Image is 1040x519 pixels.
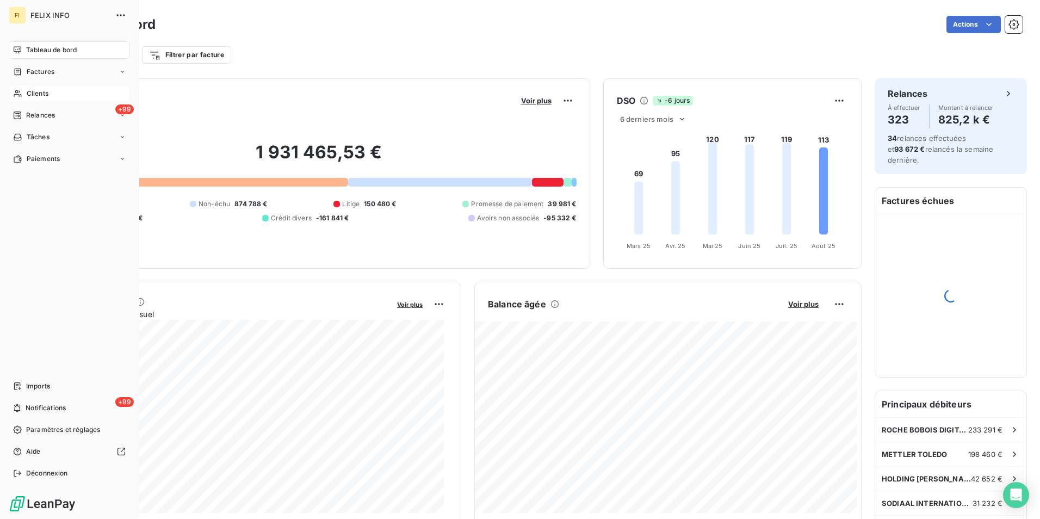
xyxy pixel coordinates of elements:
span: Voir plus [521,96,552,105]
h6: Principaux débiteurs [875,391,1026,417]
div: Open Intercom Messenger [1003,482,1029,508]
span: 31 232 € [973,499,1002,508]
span: +99 [115,104,134,114]
span: relances effectuées et relancés la semaine dernière. [888,134,993,164]
span: Aide [26,447,41,456]
button: Voir plus [785,299,822,309]
span: FELIX INFO [30,11,109,20]
span: 233 291 € [968,425,1002,434]
span: Chiffre d'affaires mensuel [61,308,389,320]
tspan: Avr. 25 [665,242,685,250]
span: Paramètres et réglages [26,425,100,435]
span: Avoirs non associés [477,213,539,223]
a: Aide [9,443,130,460]
h6: Factures échues [875,188,1026,214]
span: Voir plus [397,301,423,308]
span: Montant à relancer [938,104,994,111]
tspan: Mai 25 [702,242,722,250]
span: Tâches [27,132,49,142]
span: Promesse de paiement [471,199,543,209]
h4: 825,2 k € [938,111,994,128]
button: Voir plus [518,96,555,106]
button: Voir plus [394,299,426,309]
span: +99 [115,397,134,407]
span: À effectuer [888,104,920,111]
a: Paiements [9,150,130,168]
span: ROCHE BOBOIS DIGITAL SERVICES [882,425,968,434]
a: Tableau de bord [9,41,130,59]
tspan: Août 25 [812,242,835,250]
h6: Balance âgée [488,298,546,311]
span: Paiements [27,154,60,164]
span: 198 460 € [968,450,1002,459]
span: Relances [26,110,55,120]
div: FI [9,7,26,24]
a: Factures [9,63,130,81]
button: Actions [946,16,1001,33]
span: 150 480 € [364,199,396,209]
tspan: Juil. 25 [776,242,797,250]
span: -6 jours [653,96,693,106]
h2: 1 931 465,53 € [61,141,577,174]
span: 93 672 € [894,145,925,153]
span: Déconnexion [26,468,68,478]
a: Imports [9,378,130,395]
span: HOLDING [PERSON_NAME] [882,474,971,483]
span: 42 652 € [971,474,1002,483]
span: Clients [27,89,48,98]
h6: DSO [617,94,635,107]
span: METTLER TOLEDO [882,450,947,459]
span: Notifications [26,403,66,413]
a: Paramètres et réglages [9,421,130,438]
span: Tableau de bord [26,45,77,55]
span: Non-échu [199,199,230,209]
span: -161 841 € [316,213,349,223]
span: 34 [888,134,897,143]
span: Imports [26,381,50,391]
a: +99Relances [9,107,130,124]
span: 874 788 € [234,199,267,209]
h4: 323 [888,111,920,128]
span: -95 332 € [543,213,576,223]
span: 6 derniers mois [620,115,673,123]
a: Clients [9,85,130,102]
h6: Relances [888,87,927,100]
tspan: Mars 25 [627,242,651,250]
span: 39 981 € [548,199,576,209]
span: SODIAAL INTERNATIONAL [882,499,973,508]
button: Filtrer par facture [142,46,231,64]
span: Factures [27,67,54,77]
a: Tâches [9,128,130,146]
span: Voir plus [788,300,819,308]
img: Logo LeanPay [9,495,76,512]
span: Crédit divers [271,213,312,223]
tspan: Juin 25 [738,242,760,250]
span: Litige [342,199,360,209]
